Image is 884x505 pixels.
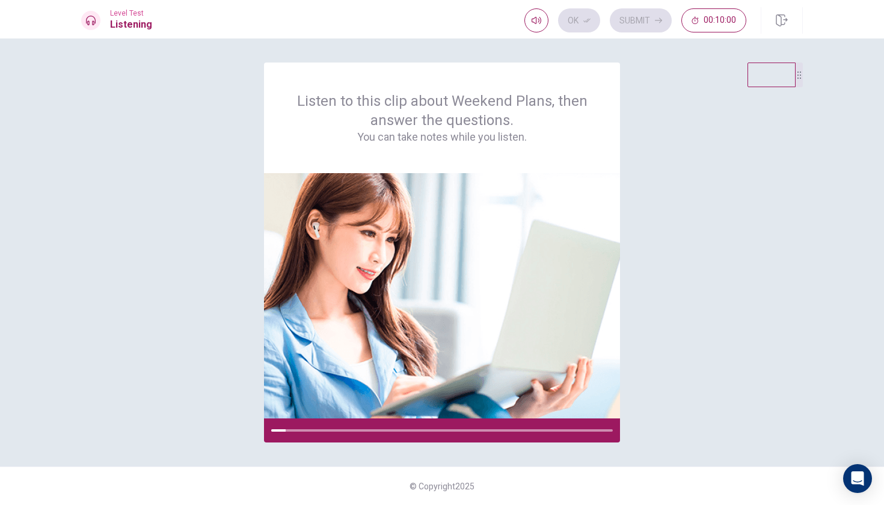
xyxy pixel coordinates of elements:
div: Listen to this clip about Weekend Plans, then answer the questions. [293,91,591,144]
h1: Listening [110,17,152,32]
span: © Copyright 2025 [410,482,474,491]
span: 00:10:00 [704,16,736,25]
h4: You can take notes while you listen. [293,130,591,144]
img: passage image [264,173,620,418]
span: Level Test [110,9,152,17]
div: Open Intercom Messenger [843,464,872,493]
button: 00:10:00 [681,8,746,32]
